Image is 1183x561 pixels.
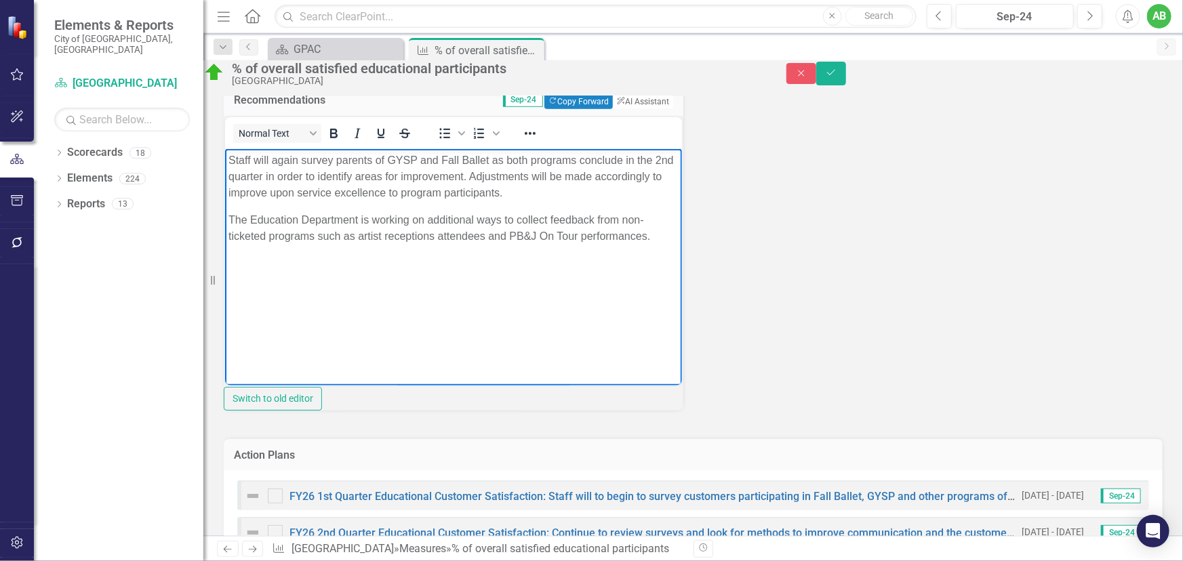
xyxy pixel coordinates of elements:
img: Not Defined [245,524,261,541]
button: Bold [322,124,345,143]
div: % of overall satisfied educational participants [452,542,669,555]
iframe: Rich Text Area [225,149,682,386]
div: Numbered list [468,124,502,143]
a: GPAC [271,41,400,58]
div: % of overall satisfied educational participants [232,61,759,76]
span: Sep-24 [1101,489,1141,503]
input: Search Below... [54,108,190,131]
div: Open Intercom Messenger [1137,515,1169,547]
button: AI Assistant [613,95,673,108]
a: Elements [67,171,113,186]
button: Italic [346,124,369,143]
a: Scorecards [67,145,123,161]
a: [GEOGRAPHIC_DATA] [292,542,394,555]
div: [GEOGRAPHIC_DATA] [232,76,759,86]
div: » » [272,541,683,557]
span: Search [864,10,894,21]
button: Block Normal Text [233,124,321,143]
a: Reports [67,196,105,212]
span: Sep-24 [1101,525,1141,540]
img: Not Defined [245,488,261,504]
div: % of overall satisfied educational participants [435,42,541,59]
img: ClearPoint Strategy [6,15,31,39]
button: Strikethrough [393,124,416,143]
span: Elements & Reports [54,17,190,33]
div: GPAC [294,41,400,58]
a: Measures [399,542,446,555]
button: Search [845,7,913,26]
div: Bullet list [433,124,467,143]
div: Sep-24 [961,9,1070,25]
span: Sep-24 [503,92,543,107]
input: Search ClearPoint... [275,5,916,28]
h3: Recommendations [234,94,387,106]
button: AB [1147,4,1171,28]
div: 13 [112,199,134,210]
a: [GEOGRAPHIC_DATA] [54,76,190,91]
span: Normal Text [239,128,305,139]
small: City of [GEOGRAPHIC_DATA], [GEOGRAPHIC_DATA] [54,33,190,56]
button: Switch to old editor [224,387,322,411]
h3: Action Plans [234,449,1152,461]
img: On Target [203,62,225,83]
button: Sep-24 [956,4,1075,28]
button: Copy Forward [544,94,613,109]
small: [DATE] - [DATE] [1022,526,1084,539]
small: [DATE] - [DATE] [1022,489,1084,502]
div: 224 [119,173,146,184]
button: Reveal or hide additional toolbar items [519,124,542,143]
button: Underline [369,124,393,143]
div: 18 [129,147,151,159]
